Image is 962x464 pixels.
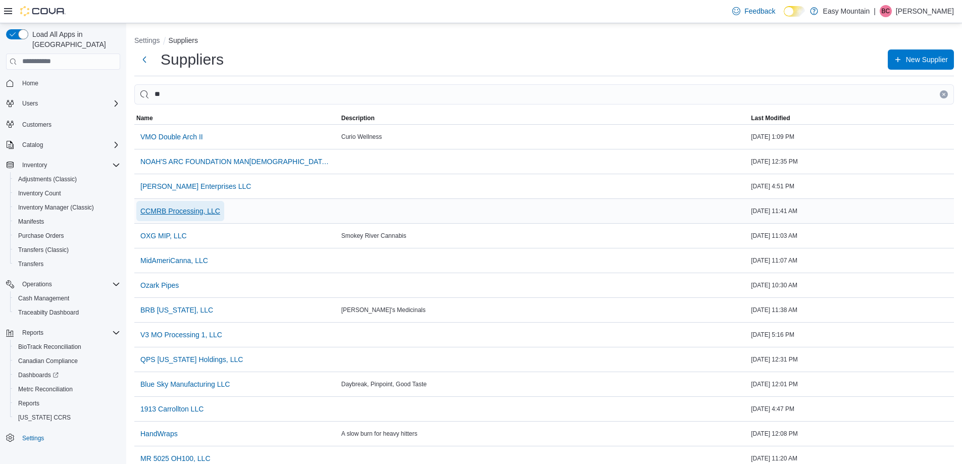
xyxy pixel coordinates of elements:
[140,330,222,340] span: V3 MO Processing 1, LLC
[14,201,98,214] a: Inventory Manager (Classic)
[18,343,81,351] span: BioTrack Reconciliation
[18,294,69,302] span: Cash Management
[10,291,124,305] button: Cash Management
[18,232,64,240] span: Purchase Orders
[18,139,47,151] button: Catalog
[880,5,892,17] div: Ben Clements
[749,378,954,390] div: [DATE] 12:01 PM
[14,397,43,409] a: Reports
[18,97,42,110] button: Users
[18,371,59,379] span: Dashboards
[22,79,38,87] span: Home
[14,355,82,367] a: Canadian Compliance
[134,35,954,47] nav: An example of EuiBreadcrumbs
[136,399,208,419] button: 1913 Carrollton LLC
[18,139,120,151] span: Catalog
[749,304,954,316] div: [DATE] 11:38 AM
[169,36,198,44] button: Suppliers
[22,280,52,288] span: Operations
[134,36,160,44] button: Settings
[10,243,124,257] button: Transfers (Classic)
[136,226,191,246] button: OXG MIP, LLC
[22,161,47,169] span: Inventory
[136,151,337,172] button: NOAH'S ARC FOUNDATION MAN[DEMOGRAPHIC_DATA], LLC
[22,329,43,337] span: Reports
[140,429,178,439] span: HandWraps
[18,159,51,171] button: Inventory
[14,341,85,353] a: BioTrack Reconciliation
[20,6,66,16] img: Cova
[749,329,954,341] div: [DATE] 5:16 PM
[14,201,120,214] span: Inventory Manager (Classic)
[896,5,954,17] p: [PERSON_NAME]
[136,424,182,444] button: HandWraps
[18,159,120,171] span: Inventory
[10,396,124,410] button: Reports
[10,410,124,425] button: [US_STATE] CCRS
[10,340,124,354] button: BioTrack Reconciliation
[14,411,75,424] a: [US_STATE] CCRS
[341,114,375,122] span: Description
[136,114,153,122] span: Name
[18,432,120,444] span: Settings
[749,180,954,192] div: [DATE] 4:51 PM
[341,380,427,388] span: Daybreak, Pinpoint, Good Taste
[14,383,120,395] span: Metrc Reconciliation
[18,175,77,183] span: Adjustments (Classic)
[10,257,124,271] button: Transfers
[140,181,251,191] span: [PERSON_NAME] Enterprises LLC
[2,326,124,340] button: Reports
[2,138,124,152] button: Catalog
[906,55,948,65] span: New Supplier
[341,306,426,314] span: [PERSON_NAME]'s Medicinals
[14,258,120,270] span: Transfers
[14,173,81,185] a: Adjustments (Classic)
[2,158,124,172] button: Inventory
[18,97,120,110] span: Users
[14,306,83,319] a: Traceabilty Dashboard
[14,216,120,228] span: Manifests
[14,292,120,304] span: Cash Management
[28,29,120,49] span: Load All Apps in [GEOGRAPHIC_DATA]
[10,172,124,186] button: Adjustments (Classic)
[140,206,220,216] span: CCMRB Processing, LLC
[14,369,63,381] a: Dashboards
[18,399,39,407] span: Reports
[18,260,43,268] span: Transfers
[134,49,155,70] button: Next
[18,327,47,339] button: Reports
[22,434,44,442] span: Settings
[882,5,890,17] span: BC
[10,186,124,200] button: Inventory Count
[18,357,78,365] span: Canadian Compliance
[749,403,954,415] div: [DATE] 4:47 PM
[749,205,954,217] div: [DATE] 11:41 AM
[140,280,179,290] span: Ozark Pipes
[18,278,120,290] span: Operations
[18,327,120,339] span: Reports
[14,244,73,256] a: Transfers (Classic)
[136,127,207,147] button: VMO Double Arch II
[784,6,805,17] input: Dark Mode
[18,189,61,197] span: Inventory Count
[140,255,208,266] span: MidAmeriCanna, LLC
[341,430,418,438] span: A slow burn for heavy hitters
[18,414,71,422] span: [US_STATE] CCRS
[136,300,217,320] button: BRB [US_STATE], LLC
[14,187,120,199] span: Inventory Count
[18,432,48,444] a: Settings
[136,201,224,221] button: CCMRB Processing, LLC
[140,379,230,389] span: Blue Sky Manufacturing LLC
[136,325,226,345] button: V3 MO Processing 1, LLC
[749,353,954,366] div: [DATE] 12:31 PM
[749,131,954,143] div: [DATE] 1:09 PM
[14,173,120,185] span: Adjustments (Classic)
[10,229,124,243] button: Purchase Orders
[136,374,234,394] button: Blue Sky Manufacturing LLC
[18,118,120,130] span: Customers
[18,119,56,131] a: Customers
[136,250,212,271] button: MidAmeriCanna, LLC
[140,453,211,463] span: MR 5025 OH100, LLC
[14,244,120,256] span: Transfers (Classic)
